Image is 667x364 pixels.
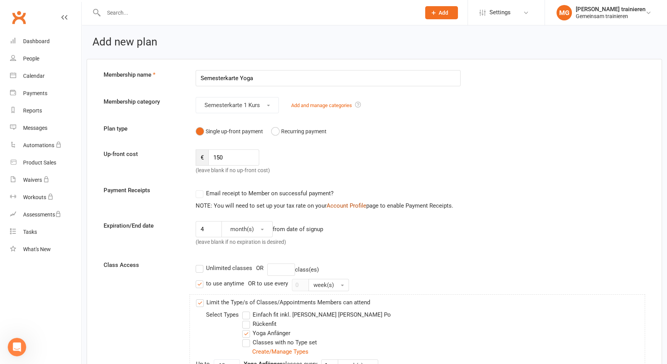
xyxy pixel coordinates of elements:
div: Toby says… [6,98,148,147]
div: [PERSON_NAME] • 10m ago [12,131,77,136]
a: Payments [10,85,81,102]
a: Tasks [10,223,81,241]
label: Einfach fit inkl. [PERSON_NAME] [PERSON_NAME] Po [242,310,391,319]
a: Assessments [10,206,81,223]
div: What's New [23,246,51,252]
button: Send a message… [132,249,144,262]
span: Add [439,10,448,16]
label: Limit the Type/s of Classes/Appointments Members can attend [196,298,370,307]
div: to use anytime [206,279,244,287]
label: Expiration/End date [98,221,190,230]
a: Reports [10,102,81,119]
label: Plan type [98,124,190,133]
div: Welcome! 👋 What can I help you with [DATE]? [12,49,120,64]
label: Up-front cost [98,149,190,159]
a: Waivers [10,171,81,189]
h2: Add new plan [92,36,656,48]
button: Recurring payment [271,124,327,139]
input: Search... [101,7,415,18]
a: Messages [10,119,81,137]
div: Unlimited classes [206,263,252,272]
span: Semesterkarte 1 Kurs [204,102,260,109]
a: Workouts [10,189,81,206]
a: Calendar [10,67,81,85]
button: go back [5,3,20,18]
h1: [PERSON_NAME] [37,4,87,10]
span: € [196,149,208,166]
button: Emoji picker [12,252,18,258]
label: Membership category [98,97,190,106]
input: Enter membership name [196,70,461,86]
div: Welcome! 👋 What can I help you with [DATE]? [6,44,126,69]
button: week(s) [308,279,349,291]
span: (leave blank if no up-front cost) [196,167,270,173]
div: No problem! Have a look around and let us know if you have any questions. 😄 [12,102,120,125]
div: Assessments [23,211,61,218]
div: Messages [23,125,47,131]
div: Workouts [23,194,46,200]
div: Select Types [206,310,252,319]
div: Martina says… [6,75,148,98]
button: Semesterkarte 1 Kurs [196,97,279,113]
a: Dashboard [10,33,81,50]
span: Settings [489,4,511,21]
button: Single up-front payment [196,124,263,139]
a: Add and manage categories [291,102,352,108]
div: People [23,55,39,62]
div: Just browsing [99,75,148,92]
div: class(es) [267,263,319,276]
div: Tasks [23,229,37,235]
span: week(s) [313,282,334,289]
a: Product Sales [10,154,81,171]
p: The team can also help [37,10,96,17]
div: OR to use every [248,279,288,288]
div: No problem! Have a look around and let us know if you have any questions. 😄[PERSON_NAME] • 10m ago [6,98,126,130]
a: Automations [10,137,81,154]
label: Rückenfit [242,319,277,329]
label: Yoga Anfänger [242,329,290,338]
button: Home [121,3,135,18]
div: OR [256,263,263,273]
a: Account Profile [327,202,366,209]
span: (leave blank if no expiration is desired) [196,239,286,245]
div: Gemeinsam trainieren [576,13,645,20]
a: People [10,50,81,67]
label: Class Access [98,260,190,270]
div: [PERSON_NAME] trainieren [576,6,645,13]
img: Profile image for Toby [22,4,34,17]
iframe: Intercom live chat [8,338,26,356]
textarea: Message… [7,236,147,249]
label: Email receipt to Member on successful payment? [196,189,333,198]
div: Waivers [23,177,42,183]
div: Toby says… [6,44,148,75]
div: NOTE: You will need to set up your tax rate on your page to enable Payment Receipts. [196,201,461,210]
a: Clubworx [9,8,28,27]
button: Add [425,6,458,19]
button: Start recording [49,252,55,258]
div: Reports [23,107,42,114]
label: Membership name [98,70,190,79]
div: Calendar [23,73,45,79]
div: from date of signup [273,225,323,234]
a: What's New [10,241,81,258]
label: Classes with no Type set [242,338,317,347]
div: Automations [23,142,54,148]
div: Dashboard [23,38,50,44]
div: Close [135,3,149,17]
span: month(s) [230,226,254,233]
div: Product Sales [23,159,56,166]
button: month(s) [221,221,273,237]
div: Payments [23,90,47,96]
a: Create/Manage Types [252,348,308,355]
label: Payment Receipts [98,186,190,195]
button: Gif picker [24,252,30,258]
button: Upload attachment [37,252,43,258]
div: MG [556,5,572,20]
div: Just browsing [106,79,142,87]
